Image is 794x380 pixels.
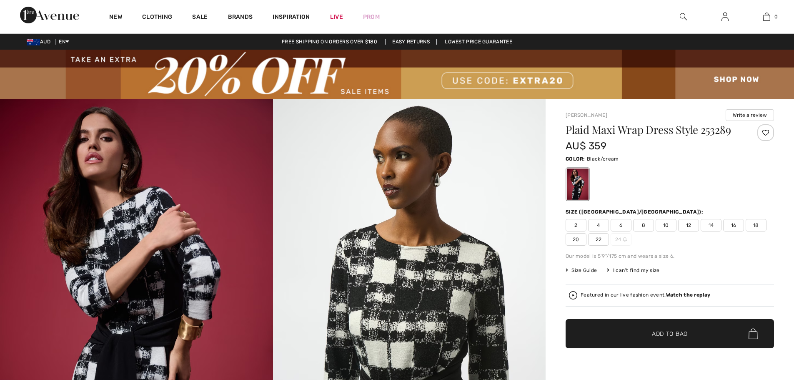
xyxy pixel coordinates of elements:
[566,267,597,274] span: Size Guide
[656,219,676,232] span: 10
[566,233,586,246] span: 20
[633,219,654,232] span: 8
[774,13,778,20] span: 0
[566,219,586,232] span: 2
[228,13,253,22] a: Brands
[566,112,607,118] a: [PERSON_NAME]
[566,252,774,260] div: Our model is 5'9"/175 cm and wears a size 6.
[763,12,770,22] img: My Bag
[678,219,699,232] span: 12
[666,292,711,298] strong: Watch the replay
[701,219,721,232] span: 14
[20,7,79,23] img: 1ère Avenue
[567,169,589,200] div: Black/cream
[746,219,766,232] span: 18
[192,13,208,22] a: Sale
[623,237,627,242] img: ring-m.svg
[27,39,54,45] span: AUD
[723,219,744,232] span: 16
[715,12,735,22] a: Sign In
[652,330,688,338] span: Add to Bag
[566,140,606,152] span: AU$ 359
[385,39,437,45] a: Easy Returns
[680,12,687,22] img: search the website
[566,319,774,348] button: Add to Bag
[142,13,172,22] a: Clothing
[438,39,519,45] a: Lowest Price Guarantee
[363,13,380,21] a: Prom
[726,109,774,121] button: Write a review
[611,219,631,232] span: 6
[566,156,585,162] span: Color:
[566,124,739,135] h1: Plaid Maxi Wrap Dress Style 253289
[273,13,310,22] span: Inspiration
[581,292,710,298] div: Featured in our live fashion event.
[611,233,631,246] span: 24
[587,156,619,162] span: Black/cream
[109,13,122,22] a: New
[588,219,609,232] span: 4
[275,39,384,45] a: Free shipping on orders over $180
[607,267,659,274] div: I can't find my size
[588,233,609,246] span: 22
[59,39,69,45] span: EN
[721,12,729,22] img: My Info
[566,208,705,216] div: Size ([GEOGRAPHIC_DATA]/[GEOGRAPHIC_DATA]):
[569,291,577,299] img: Watch the replay
[27,39,40,45] img: Australian Dollar
[746,12,787,22] a: 0
[330,13,343,21] a: Live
